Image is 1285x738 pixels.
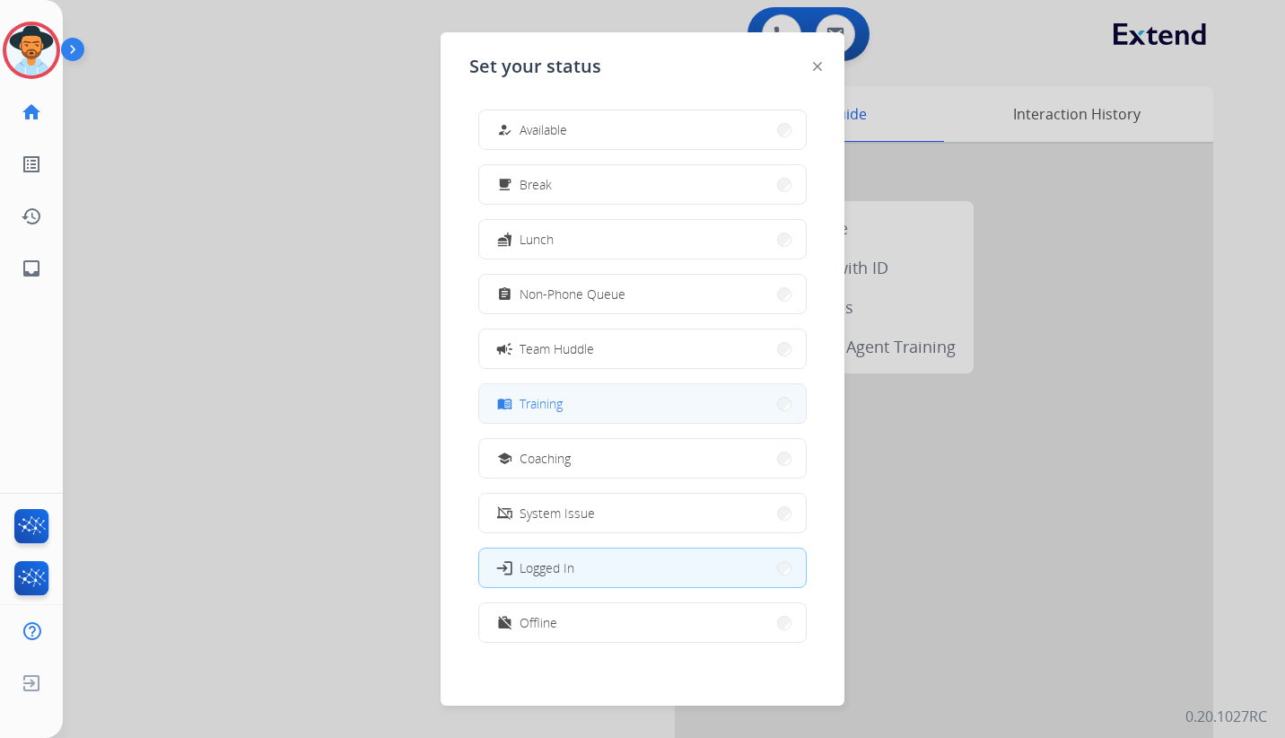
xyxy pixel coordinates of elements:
[497,177,512,192] mat-icon: free_breakfast
[520,558,574,577] span: Logged In
[479,220,806,259] button: Lunch
[520,504,595,523] span: System Issue
[520,613,557,632] span: Offline
[6,25,57,75] img: avatar
[1185,706,1267,727] p: 0.20.1027RC
[479,110,806,149] button: Available
[21,258,42,279] mat-icon: inbox
[479,165,806,204] button: Break
[495,339,513,357] mat-icon: campaign
[497,286,512,302] mat-icon: assignment
[479,439,806,478] button: Coaching
[469,54,601,79] span: Set your status
[813,62,822,71] img: close-button
[497,122,512,137] mat-icon: how_to_reg
[497,505,512,521] mat-icon: phonelink_off
[479,549,806,587] button: Logged In
[21,154,42,175] mat-icon: list_alt
[479,603,806,642] button: Offline
[520,285,625,303] span: Non-Phone Queue
[21,206,42,227] mat-icon: history
[520,120,567,139] span: Available
[479,494,806,532] button: System Issue
[495,558,513,576] mat-icon: login
[520,339,594,358] span: Team Huddle
[479,384,806,423] button: Training
[21,101,42,123] mat-icon: home
[497,232,512,247] mat-icon: fastfood
[497,451,512,466] mat-icon: school
[479,329,806,368] button: Team Huddle
[520,175,552,194] span: Break
[497,396,512,411] mat-icon: menu_book
[479,275,806,313] button: Non-Phone Queue
[520,449,571,468] span: Coaching
[520,394,563,413] span: Training
[497,615,512,630] mat-icon: work_off
[520,230,554,249] span: Lunch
